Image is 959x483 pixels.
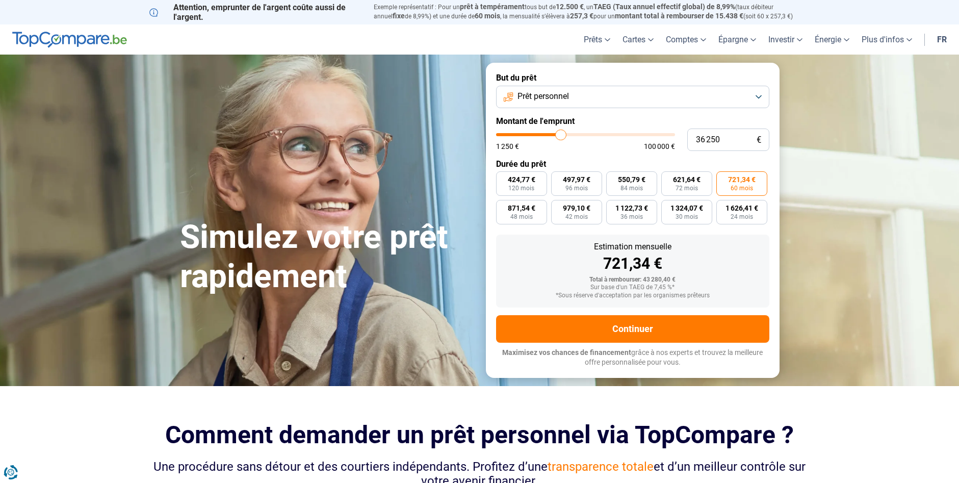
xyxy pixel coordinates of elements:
span: 100 000 € [644,143,675,150]
span: 621,64 € [673,176,701,183]
span: € [757,136,761,144]
span: 96 mois [565,185,588,191]
span: Prêt personnel [517,91,569,102]
a: Prêts [578,24,616,55]
img: TopCompare [12,32,127,48]
span: 497,97 € [563,176,590,183]
span: 42 mois [565,214,588,220]
span: transparence totale [548,460,654,474]
span: 60 mois [475,12,500,20]
a: Énergie [809,24,856,55]
button: Prêt personnel [496,86,769,108]
span: 1 250 € [496,143,519,150]
h2: Comment demander un prêt personnel via TopCompare ? [149,421,810,449]
span: 12.500 € [556,3,584,11]
span: 1 324,07 € [670,205,703,212]
a: Cartes [616,24,660,55]
div: Estimation mensuelle [504,243,761,251]
span: fixe [393,12,405,20]
span: 1 626,41 € [725,205,758,212]
div: Total à rembourser: 43 280,40 € [504,276,761,284]
button: Continuer [496,315,769,343]
a: Épargne [712,24,762,55]
label: Durée du prêt [496,159,769,169]
a: Plus d'infos [856,24,918,55]
label: Montant de l'emprunt [496,116,769,126]
span: 979,10 € [563,205,590,212]
span: Maximisez vos chances de financement [502,348,631,357]
p: Exemple représentatif : Pour un tous but de , un (taux débiteur annuel de 8,99%) et une durée de ... [374,3,810,21]
div: 721,34 € [504,256,761,271]
p: grâce à nos experts et trouvez la meilleure offre personnalisée pour vous. [496,348,769,368]
div: Sur base d'un TAEG de 7,45 %* [504,284,761,291]
span: 257,3 € [570,12,593,20]
span: 72 mois [676,185,698,191]
a: Comptes [660,24,712,55]
span: 60 mois [731,185,753,191]
span: 24 mois [731,214,753,220]
div: *Sous réserve d'acceptation par les organismes prêteurs [504,292,761,299]
span: 1 122,73 € [615,205,648,212]
label: But du prêt [496,73,769,83]
h1: Simulez votre prêt rapidement [180,218,474,296]
span: 120 mois [508,185,534,191]
span: 721,34 € [728,176,756,183]
span: 36 mois [620,214,643,220]
span: montant total à rembourser de 15.438 € [615,12,743,20]
span: 871,54 € [508,205,535,212]
p: Attention, emprunter de l'argent coûte aussi de l'argent. [149,3,361,22]
span: 30 mois [676,214,698,220]
a: Investir [762,24,809,55]
span: TAEG (Taux annuel effectif global) de 8,99% [593,3,735,11]
span: 550,79 € [618,176,645,183]
span: 84 mois [620,185,643,191]
span: prêt à tempérament [460,3,525,11]
span: 48 mois [510,214,533,220]
span: 424,77 € [508,176,535,183]
a: fr [931,24,953,55]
